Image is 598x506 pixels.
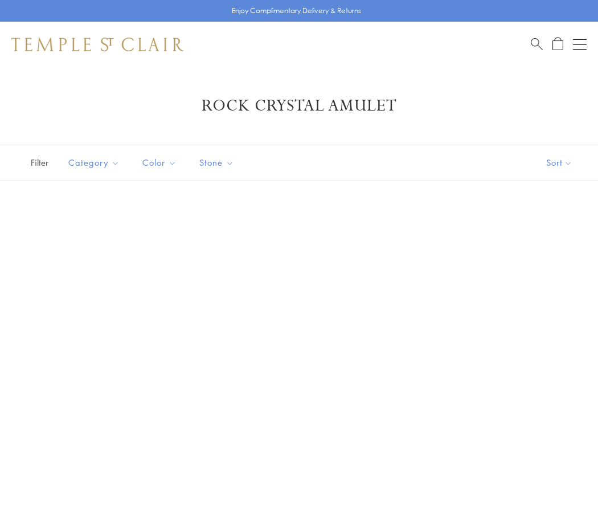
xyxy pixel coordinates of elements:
[232,5,361,17] p: Enjoy Complimentary Delivery & Returns
[573,38,587,51] button: Open navigation
[137,156,185,170] span: Color
[28,96,570,116] h1: Rock Crystal Amulet
[63,156,128,170] span: Category
[60,150,128,176] button: Category
[134,150,185,176] button: Color
[194,156,243,170] span: Stone
[521,145,598,180] button: Show sort by
[531,37,543,51] a: Search
[191,150,243,176] button: Stone
[11,38,183,51] img: Temple St. Clair
[552,37,563,51] a: Open Shopping Bag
